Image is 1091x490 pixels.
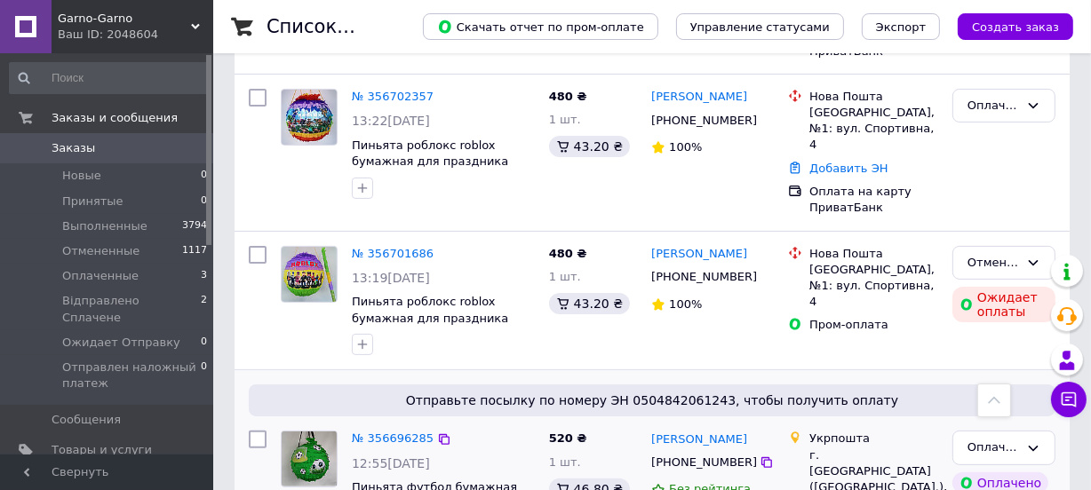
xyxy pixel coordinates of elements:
[876,20,926,34] span: Экспорт
[62,335,180,351] span: Ожидает Отправку
[62,218,147,234] span: Выполненные
[352,295,529,358] a: Пиньята роблокс roblox бумажная для праздника роблокс пиньята шар обхват 88-90см
[352,247,434,260] a: № 356701686
[651,431,747,448] a: [PERSON_NAME]
[549,247,587,260] span: 480 ₴
[676,13,844,40] button: Управление статусами
[651,89,747,106] a: [PERSON_NAME]
[201,268,207,284] span: 3
[648,265,760,288] div: [PHONE_NUMBER]
[282,431,337,486] img: Фото товару
[809,184,938,216] div: Оплата на карту ПриватБанк
[549,90,587,103] span: 480 ₴
[352,90,434,103] a: № 356702357
[282,90,337,145] img: Фото товару
[1051,382,1087,417] button: Чат с покупателем
[52,140,95,156] span: Заказы
[256,391,1048,409] span: Отправьте посылку по номеру ЭН 0504842061243, чтобы получить оплату
[809,262,938,311] div: [GEOGRAPHIC_DATA], №1: вул. Спортивна, 4
[62,168,101,184] span: Новые
[281,431,338,487] a: Фото товару
[549,136,630,157] div: 43.20 ₴
[352,114,430,128] span: 13:22[DATE]
[651,246,747,263] a: [PERSON_NAME]
[201,360,207,391] span: 0
[62,194,123,209] span: Принятые
[968,97,1019,115] div: Оплаченный
[958,13,1073,40] button: Создать заказ
[201,194,207,209] span: 0
[282,247,337,302] img: Фото товару
[809,246,938,262] div: Нова Пошта
[809,89,938,105] div: Нова Пошта
[201,335,207,351] span: 0
[52,412,121,428] span: Сообщения
[52,110,178,126] span: Заказы и сообщения
[9,62,209,94] input: Поиск
[968,439,1019,457] div: Оплаченный
[690,20,830,34] span: Управление статусами
[669,140,702,154] span: 100%
[352,271,430,285] span: 13:19[DATE]
[952,287,1055,322] div: Ожидает оплаты
[62,243,139,259] span: Отмененные
[201,168,207,184] span: 0
[862,13,940,40] button: Экспорт
[549,455,581,469] span: 1 шт.
[809,317,938,333] div: Пром-оплата
[423,13,658,40] button: Скачать отчет по пром-оплате
[62,293,201,325] span: Відправлено Сплачене
[549,431,587,445] span: 520 ₴
[437,19,644,35] span: Скачать отчет по пром-оплате
[281,246,338,303] a: Фото товару
[281,89,338,146] a: Фото товару
[62,268,139,284] span: Оплаченные
[972,20,1059,34] span: Создать заказ
[968,254,1019,273] div: Отменен
[549,113,581,126] span: 1 шт.
[809,105,938,154] div: [GEOGRAPHIC_DATA], №1: вул. Спортивна, 4
[940,20,1073,33] a: Создать заказ
[62,360,201,391] span: Отправлен наложный платеж
[648,109,760,132] div: [PHONE_NUMBER]
[352,138,529,202] a: Пиньята роблокс roblox бумажная для праздника роблокс пиньята шар обхват 88-90см
[809,162,888,175] a: Добавить ЭН
[352,456,430,470] span: 12:55[DATE]
[201,293,207,325] span: 2
[352,431,434,445] a: № 356696285
[58,11,191,27] span: Garno-Garno
[648,451,760,474] div: [PHONE_NUMBER]
[267,16,419,37] h1: Список заказов
[669,297,702,311] span: 100%
[52,442,152,458] span: Товары и услуги
[809,431,938,447] div: Укрпошта
[58,27,213,43] div: Ваш ID: 2048604
[182,218,207,234] span: 3794
[549,293,630,314] div: 43.20 ₴
[549,270,581,283] span: 1 шт.
[182,243,207,259] span: 1117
